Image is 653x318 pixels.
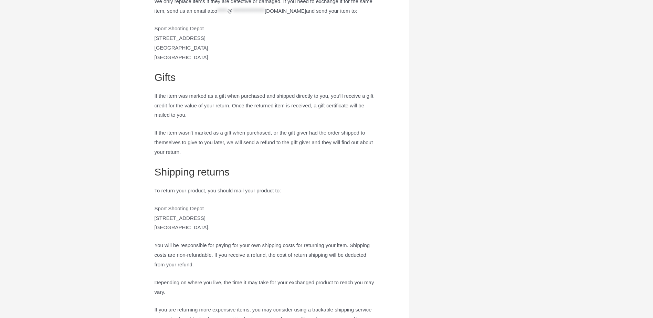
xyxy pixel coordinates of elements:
p: To return your product, you should mail your product to: [155,186,375,195]
p: Sport Shooting Depot [STREET_ADDRESS] [GEOGRAPHIC_DATA] [GEOGRAPHIC_DATA] [155,24,375,62]
p: Sport Shooting Depot [STREET_ADDRESS] [GEOGRAPHIC_DATA]. [155,204,375,233]
p: You will be responsible for paying for your own shipping costs for returning your item. Shipping ... [155,241,375,269]
h2: Shipping returns [155,165,375,179]
h2: Gifts [155,71,375,84]
span: This contact has been encoded by Anti-Spam by CleanTalk. Click to decode. To finish the decoding ... [212,8,306,14]
p: Depending on where you live, the time it may take for your exchanged product to reach you may vary. [155,278,375,297]
p: If the item was marked as a gift when purchased and shipped directly to you, you’ll receive a gif... [155,91,375,120]
p: If the item wasn’t marked as a gift when purchased, or the gift giver had the order shipped to th... [155,128,375,157]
